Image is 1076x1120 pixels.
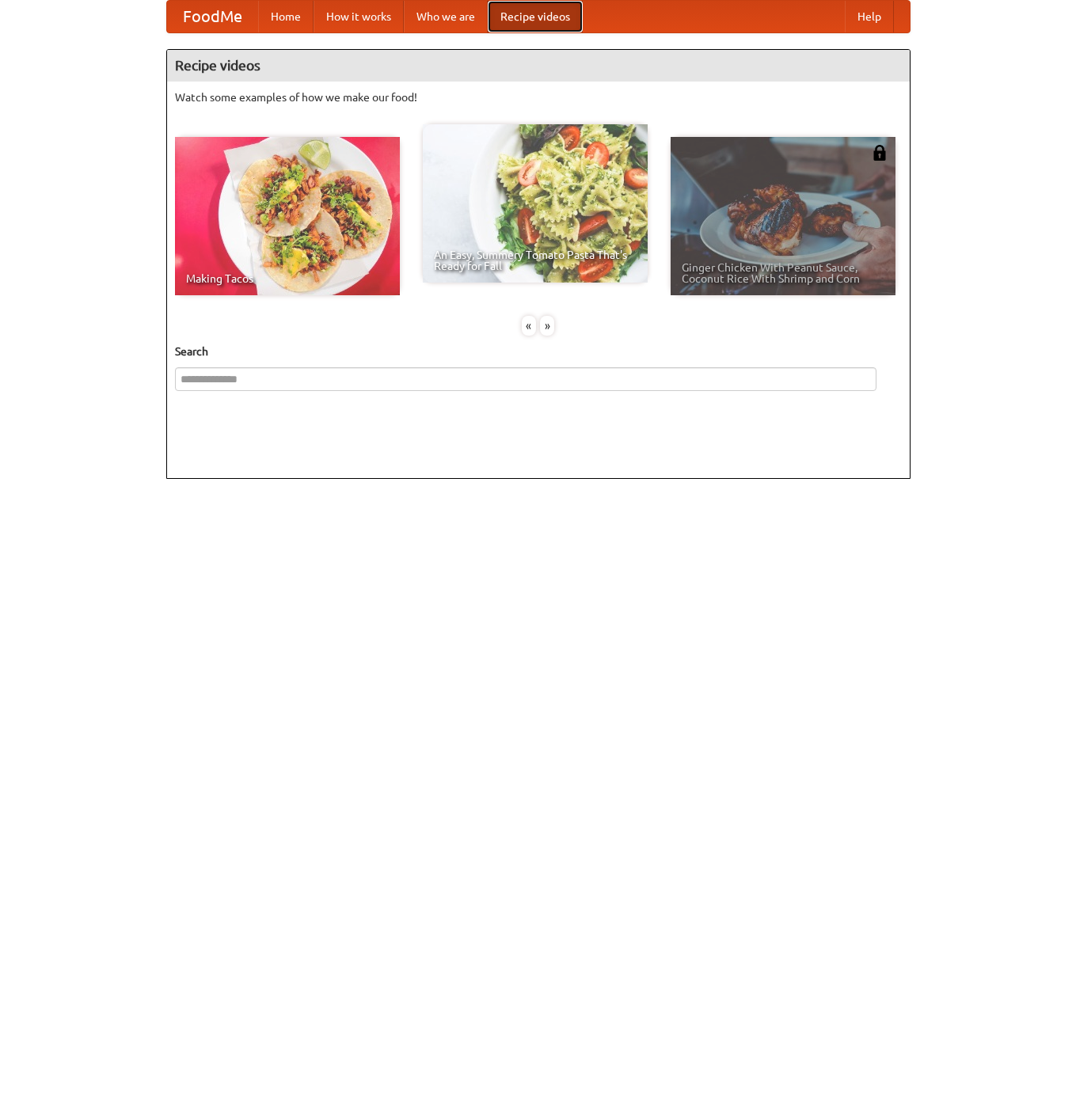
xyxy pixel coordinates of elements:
img: 483408.png [872,145,888,161]
a: An Easy, Summery Tomato Pasta That's Ready for Fall [423,124,648,283]
a: How it works [314,1,404,32]
a: FoodMe [167,1,258,32]
a: Help [845,1,894,32]
a: Home [258,1,314,32]
span: An Easy, Summery Tomato Pasta That's Ready for Fall [434,249,637,271]
a: Who we are [404,1,488,32]
div: » [540,316,554,336]
a: Recipe videos [488,1,583,32]
p: Watch some examples of how we make our food! [175,89,902,105]
a: Making Tacos [175,137,400,295]
h5: Search [175,344,902,359]
div: « [522,316,536,336]
span: Making Tacos [186,273,389,284]
h4: Recipe videos [167,50,910,82]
